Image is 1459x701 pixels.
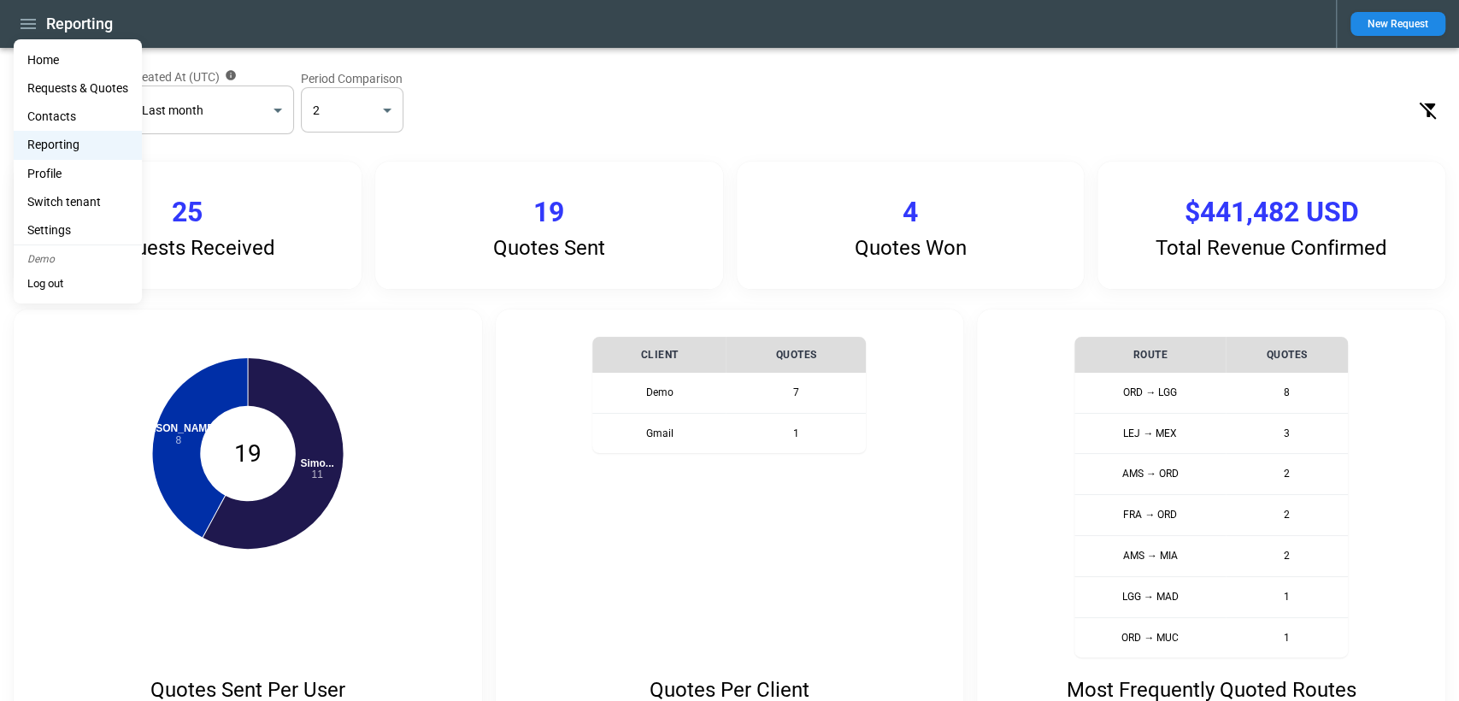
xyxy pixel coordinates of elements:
a: Settings [14,216,142,244]
button: Log out [14,271,77,297]
a: Requests & Quotes [14,74,142,103]
a: Home [14,46,142,74]
a: Contacts [14,103,142,131]
a: Profile [14,160,142,188]
p: Demo [14,245,142,271]
a: Reporting [14,131,142,159]
li: Switch tenant [14,188,142,216]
